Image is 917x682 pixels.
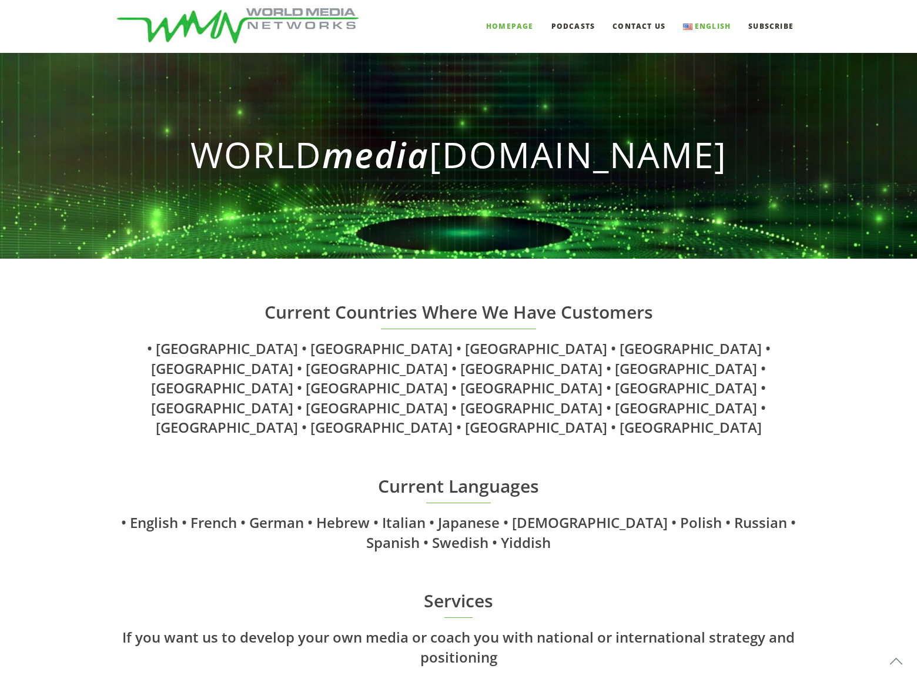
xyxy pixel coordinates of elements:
[486,21,534,31] span: Homepage
[115,4,361,49] img: WORLDmediaNETWORKS.com
[115,339,802,437] h4: • [GEOGRAPHIC_DATA] • [GEOGRAPHIC_DATA] • [GEOGRAPHIC_DATA] • [GEOGRAPHIC_DATA] • [GEOGRAPHIC_DAT...
[748,21,794,31] span: Subscribe
[378,474,539,503] span: Current Languages
[115,513,802,552] h4: • English • French • German • Hebrew • Italian • Japanese • [DEMOGRAPHIC_DATA] • Polish • Russian...
[322,131,429,179] em: media
[695,21,731,31] span: English
[190,131,727,179] span: WORLD [DOMAIN_NAME]
[683,24,692,30] img: English
[265,300,653,329] span: Current Countries Where We Have Customers
[424,589,493,618] span: Services
[613,21,665,31] span: Contact Us
[551,21,595,31] span: Podcasts
[115,627,802,667] h4: If you want us to develop your own media or coach you with national or international strategy and...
